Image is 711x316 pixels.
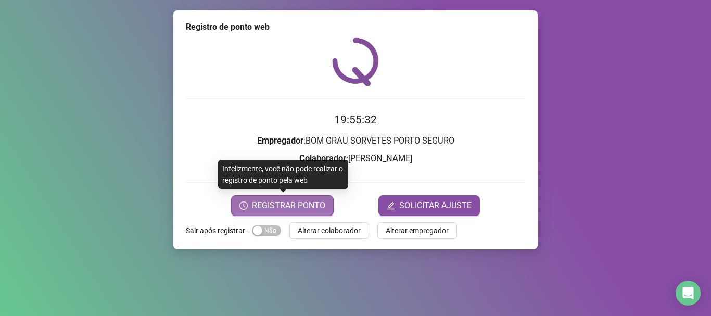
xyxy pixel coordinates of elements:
[399,199,472,212] span: SOLICITAR AJUSTE
[386,225,449,236] span: Alterar empregador
[252,199,325,212] span: REGISTRAR PONTO
[186,152,525,166] h3: : [PERSON_NAME]
[231,195,334,216] button: REGISTRAR PONTO
[387,201,395,210] span: edit
[289,222,369,239] button: Alterar colaborador
[186,134,525,148] h3: : BOM GRAU SORVETES PORTO SEGURO
[186,222,252,239] label: Sair após registrar
[239,201,248,210] span: clock-circle
[299,154,346,163] strong: Colaborador
[257,136,303,146] strong: Empregador
[186,21,525,33] div: Registro de ponto web
[676,281,701,306] div: Open Intercom Messenger
[334,113,377,126] time: 19:55:32
[378,195,480,216] button: editSOLICITAR AJUSTE
[218,160,348,189] div: Infelizmente, você não pode realizar o registro de ponto pela web
[332,37,379,86] img: QRPoint
[298,225,361,236] span: Alterar colaborador
[377,222,457,239] button: Alterar empregador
